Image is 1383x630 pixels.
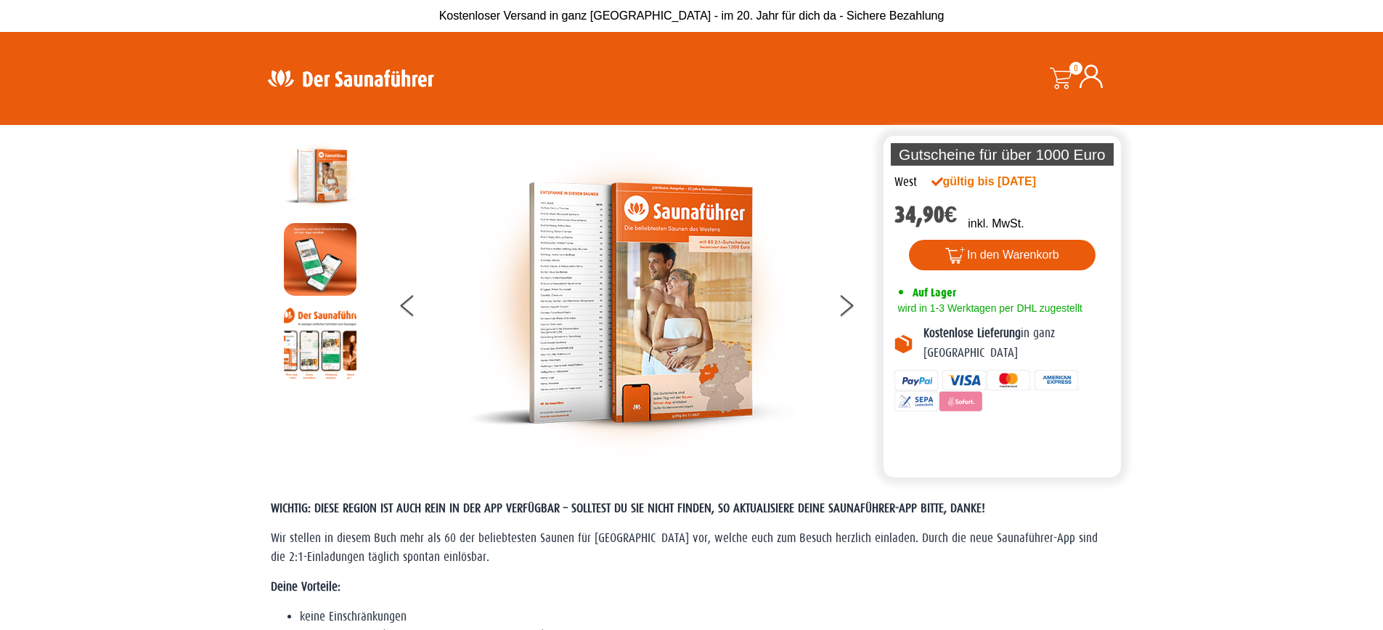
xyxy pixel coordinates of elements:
[271,501,985,515] span: WICHTIG: DIESE REGION IST AUCH REIN IN DER APP VERFÜGBAR – SOLLTEST DU SIE NICHT FINDEN, SO AKTUA...
[284,140,356,212] img: der-saunafuehrer-2025-west
[923,326,1021,340] b: Kostenlose Lieferung
[894,201,958,228] bdi: 34,90
[945,201,958,228] span: €
[894,173,917,192] div: West
[931,173,1068,190] div: gültig bis [DATE]
[909,240,1096,270] button: In den Warenkorb
[923,324,1111,363] p: in ganz [GEOGRAPHIC_DATA]
[894,302,1082,314] span: wird in 1-3 Werktagen per DHL zugestellt
[300,607,1113,626] li: keine Einschränkungen
[891,143,1114,166] p: Gutscheine für über 1000 Euro
[271,531,1098,564] span: Wir stellen in diesem Buch mehr als 60 der beliebtesten Saunen für [GEOGRAPHIC_DATA] vor, welche ...
[284,223,356,296] img: MOCKUP-iPhone_regional
[468,140,795,467] img: der-saunafuehrer-2025-west
[439,9,945,22] span: Kostenloser Versand in ganz [GEOGRAPHIC_DATA] - im 20. Jahr für dich da - Sichere Bezahlung
[1069,62,1082,75] span: 0
[913,286,956,299] span: Auf Lager
[271,580,340,594] strong: Deine Vorteile:
[968,215,1024,233] p: inkl. MwSt.
[284,307,356,379] img: Anleitung7tn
